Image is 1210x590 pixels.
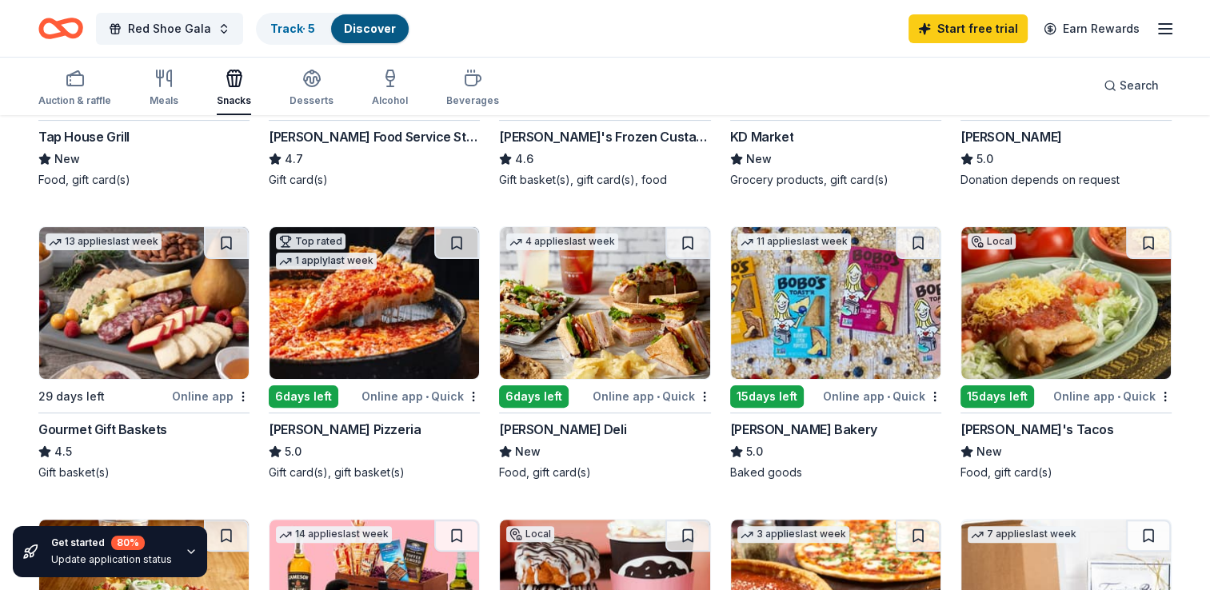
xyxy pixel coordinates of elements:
span: 4.6 [515,149,533,169]
div: 6 days left [269,385,338,408]
div: KD Market [730,127,793,146]
span: • [657,390,660,403]
div: Food, gift card(s) [960,464,1172,480]
button: Meals [150,62,178,115]
span: 5.0 [976,149,993,169]
div: Alcohol [372,94,408,107]
div: Meals [150,94,178,107]
a: Image for McAlister's Deli4 applieslast week6days leftOnline app•Quick[PERSON_NAME] DeliNewFood, ... [499,226,710,480]
div: 29 days left [38,387,105,406]
div: Online app Quick [1053,386,1172,406]
div: Local [968,233,1016,249]
span: • [887,390,890,403]
span: New [515,442,541,461]
div: [PERSON_NAME]'s Tacos [960,420,1114,439]
div: [PERSON_NAME]'s Frozen Custard & Steakburgers [499,127,710,146]
img: Image for Lou Malnati's Pizzeria [270,227,479,379]
a: Image for Bobo's Bakery11 applieslast week15days leftOnline app•Quick[PERSON_NAME] Bakery5.0Baked... [730,226,941,480]
button: Auction & raffle [38,62,111,115]
div: [PERSON_NAME] Pizzeria [269,420,421,439]
div: Gift card(s) [269,172,480,188]
div: 7 applies last week [968,526,1080,543]
button: Desserts [290,62,333,115]
span: 5.0 [285,442,302,461]
div: Update application status [51,553,172,566]
button: Alcohol [372,62,408,115]
span: Search [1120,76,1159,95]
a: Start free trial [908,14,1028,43]
div: Food, gift card(s) [499,464,710,480]
div: Gift card(s), gift basket(s) [269,464,480,480]
div: Gourmet Gift Baskets [38,420,167,439]
div: Online app Quick [823,386,941,406]
span: New [976,442,1002,461]
div: 4 applies last week [506,233,618,250]
a: Image for Gourmet Gift Baskets13 applieslast week29 days leftOnline appGourmet Gift Baskets4.5Gif... [38,226,250,480]
div: 1 apply last week [276,253,377,269]
div: Top rated [276,233,345,249]
span: 5.0 [746,442,763,461]
span: 4.7 [285,149,303,169]
div: 3 applies last week [737,526,849,543]
span: • [1117,390,1120,403]
button: Beverages [446,62,499,115]
button: Search [1091,70,1172,102]
div: 15 days left [730,385,804,408]
span: New [746,149,772,169]
div: Grocery products, gift card(s) [730,172,941,188]
div: 15 days left [960,385,1034,408]
div: Online app Quick [361,386,480,406]
div: Beverages [446,94,499,107]
span: • [425,390,429,403]
a: Home [38,10,83,47]
button: Red Shoe Gala [96,13,243,45]
img: Image for Bobo's Bakery [731,227,940,379]
div: Get started [51,536,172,550]
span: Red Shoe Gala [128,19,211,38]
div: Online app [172,386,250,406]
span: 4.5 [54,442,72,461]
div: Desserts [290,94,333,107]
a: Image for Lou Malnati's PizzeriaTop rated1 applylast week6days leftOnline app•Quick[PERSON_NAME] ... [269,226,480,480]
div: Gift basket(s), gift card(s), food [499,172,710,188]
a: Earn Rewards [1034,14,1149,43]
span: New [54,149,80,169]
div: 11 applies last week [737,233,851,250]
div: 13 applies last week [46,233,162,250]
img: Image for McAlister's Deli [500,227,709,379]
div: 14 applies last week [276,526,392,543]
a: Image for Rudy's TacosLocal15days leftOnline app•Quick[PERSON_NAME]'s TacosNewFood, gift card(s) [960,226,1172,480]
a: Discover [344,22,396,35]
div: [PERSON_NAME] [960,127,1062,146]
div: Auction & raffle [38,94,111,107]
div: Baked goods [730,464,941,480]
div: [PERSON_NAME] Bakery [730,420,877,439]
div: Gift basket(s) [38,464,250,480]
div: Donation depends on request [960,172,1172,188]
div: [PERSON_NAME] Deli [499,420,626,439]
div: 6 days left [499,385,569,408]
div: Food, gift card(s) [38,172,250,188]
div: Tap House Grill [38,127,130,146]
img: Image for Rudy's Tacos [961,227,1171,379]
img: Image for Gourmet Gift Baskets [39,227,249,379]
a: Track· 5 [270,22,315,35]
div: Snacks [217,94,251,107]
div: [PERSON_NAME] Food Service Store [269,127,480,146]
div: Local [506,526,554,542]
button: Snacks [217,62,251,115]
button: Track· 5Discover [256,13,410,45]
div: 80 % [111,536,145,550]
div: Online app Quick [593,386,711,406]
